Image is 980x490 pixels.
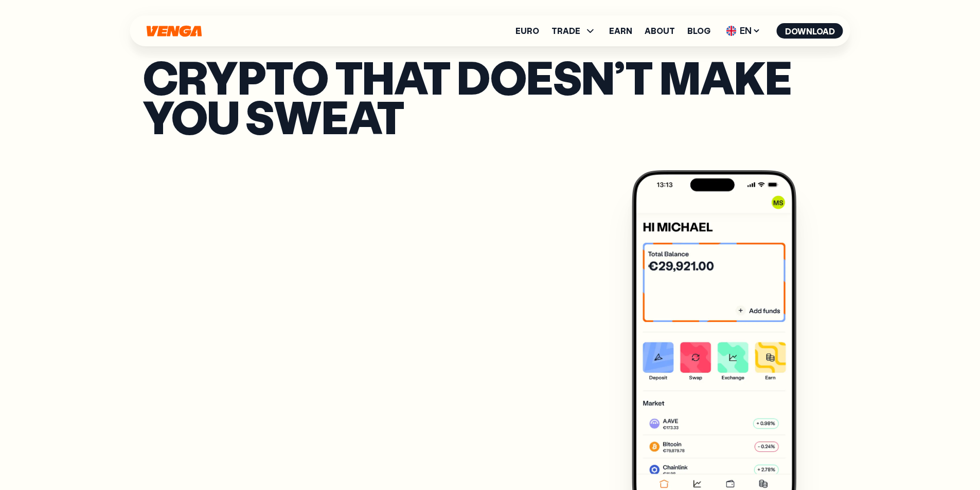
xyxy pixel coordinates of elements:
[645,27,675,35] a: About
[609,27,632,35] a: Earn
[777,23,843,39] button: Download
[142,57,838,136] p: Crypto that doesn’t make you sweat
[687,27,710,35] a: Blog
[515,27,539,35] a: Euro
[723,23,764,39] span: EN
[551,27,580,35] span: TRADE
[146,25,203,37] svg: Home
[726,26,737,36] img: flag-uk
[551,25,597,37] span: TRADE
